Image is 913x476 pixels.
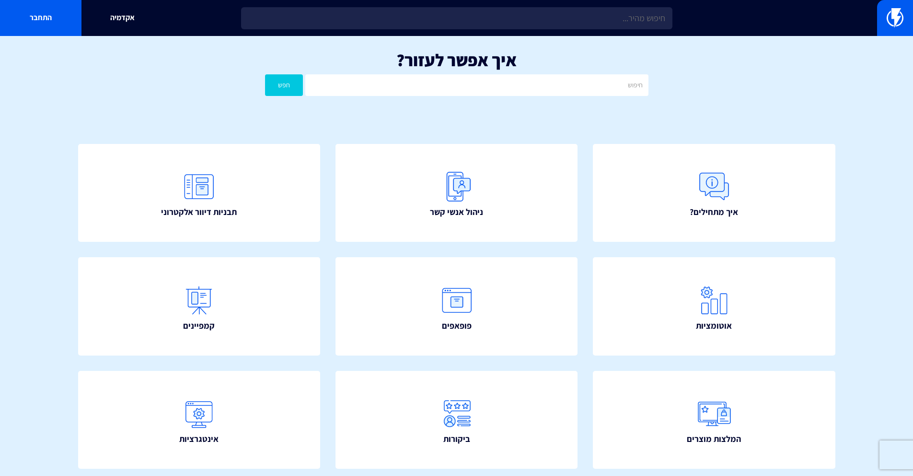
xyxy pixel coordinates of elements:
[687,433,741,445] span: המלצות מוצרים
[14,50,899,70] h1: איך אפשר לעזור?
[78,144,321,242] a: תבניות דיוור אלקטרוני
[443,433,470,445] span: ביקורות
[241,7,672,29] input: חיפוש מהיר...
[430,206,483,218] span: ניהול אנשי קשר
[335,144,578,242] a: ניהול אנשי קשר
[593,144,835,242] a: איך מתחילים?
[78,257,321,356] a: קמפיינים
[183,320,215,332] span: קמפיינים
[78,371,321,469] a: אינטגרציות
[690,206,738,218] span: איך מתחילים?
[335,257,578,356] a: פופאפים
[305,74,648,96] input: חיפוש
[161,206,237,218] span: תבניות דיוור אלקטרוני
[335,371,578,469] a: ביקורות
[265,74,303,96] button: חפש
[179,433,219,445] span: אינטגרציות
[593,371,835,469] a: המלצות מוצרים
[442,320,472,332] span: פופאפים
[593,257,835,356] a: אוטומציות
[696,320,732,332] span: אוטומציות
